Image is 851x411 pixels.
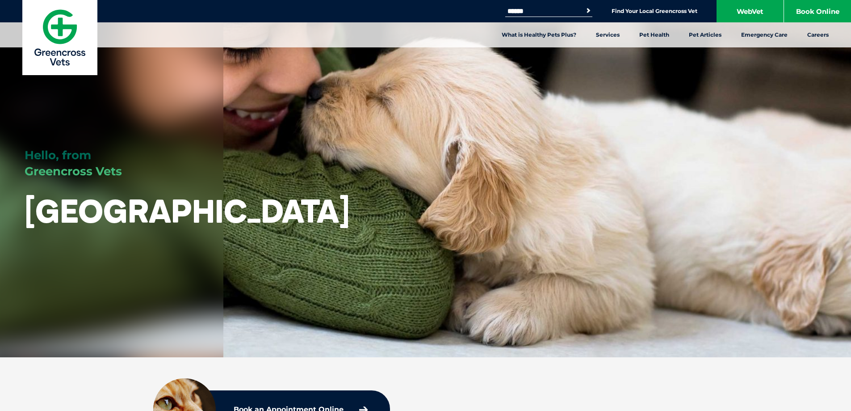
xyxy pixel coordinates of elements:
[492,22,586,47] a: What is Healthy Pets Plus?
[586,22,629,47] a: Services
[731,22,797,47] a: Emergency Care
[629,22,679,47] a: Pet Health
[679,22,731,47] a: Pet Articles
[25,164,122,178] span: Greencross Vets
[25,193,350,229] h1: [GEOGRAPHIC_DATA]
[797,22,838,47] a: Careers
[584,6,593,15] button: Search
[612,8,697,15] a: Find Your Local Greencross Vet
[25,148,91,162] span: Hello, from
